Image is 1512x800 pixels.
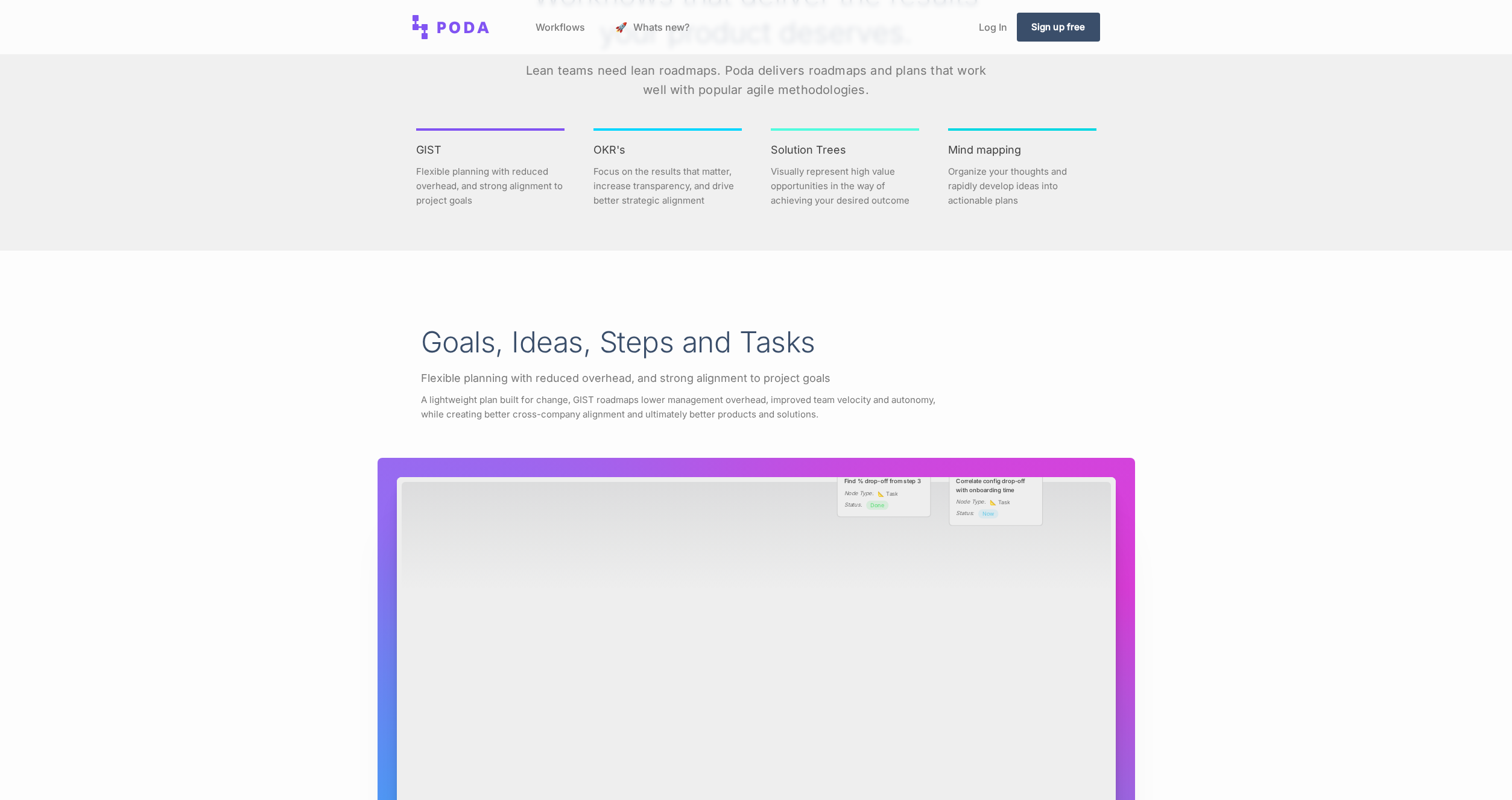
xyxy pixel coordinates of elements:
[473,24,487,33] span: Done
[934,114,1111,231] a: Mind mappingOrganize your thoughts and rapidly develop ideas into actionable plans
[559,32,577,40] div: Status :
[416,164,565,208] p: Flexible planning with reduced overhead, and strong alignment to project goals
[948,164,1096,208] p: Organize your thoughts and rapidly develop ideas into actionable plans
[615,17,631,37] span: launch
[421,393,952,422] p: A lightweight plan built for change, GIST roadmaps lower management overhead, improved team veloc...
[948,143,1096,157] h3: Mind mapping
[515,61,998,99] p: Lean teams need lean roadmaps. Poda delivers roadmaps and plans that work well with popular agile...
[969,4,1017,50] a: Log In
[448,23,465,32] div: Status :
[771,143,919,157] h3: Solution Trees
[481,13,489,20] i: 📐
[421,325,1092,359] h2: Goals, Ideas, Steps and Tasks
[526,4,595,50] a: Workflows
[413,15,490,39] img: Poda: Opportunity solution trees
[421,371,1092,386] div: Flexible planning with reduced overhead, and strong alignment to project goals
[756,114,934,231] a: Solution TreesVisually represent high value opportunities in the way of achieving your desired ou...
[593,164,742,208] p: Focus on the results that matter, increase transparency, and drive better strategic alignment
[593,22,601,28] i: 📐
[771,164,919,208] p: Visually represent high value opportunities in the way of achieving your desired outcome
[593,21,613,30] span: Task
[579,114,756,231] a: OKR'sFocus on the results that matter, increase transparency, and drive better strategic alignment
[586,33,597,41] span: Now
[606,4,699,50] a: launch Whats new?
[448,12,477,20] div: Node Type :
[416,143,565,157] h3: GIST
[481,12,501,20] span: Task
[402,114,579,231] a: GISTFlexible planning with reduced overhead, and strong alignment to project goals
[559,20,589,29] div: Node Type :
[14,340,34,359] img: svg%3e
[1017,13,1100,42] a: Sign up free
[593,143,742,157] h3: OKR's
